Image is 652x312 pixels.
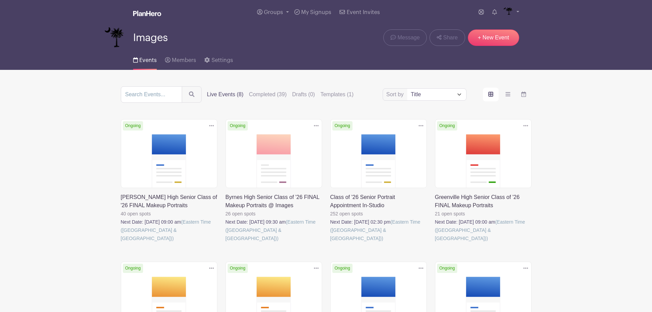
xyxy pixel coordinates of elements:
[386,90,406,99] label: Sort by
[104,27,125,48] img: IMAGES%20logo%20transparenT%20PNG%20s.png
[133,32,168,43] span: Images
[204,48,233,70] a: Settings
[172,58,196,63] span: Members
[249,90,286,99] label: Completed (39)
[165,48,196,70] a: Members
[133,11,161,16] img: logo_white-6c42ec7e38ccf1d336a20a19083b03d10ae64f83f12c07503d8b9e83406b4c7d.svg
[443,34,458,42] span: Share
[301,10,331,15] span: My Signups
[483,88,532,101] div: order and view
[292,90,315,99] label: Drafts (0)
[430,29,465,46] a: Share
[207,90,244,99] label: Live Events (8)
[139,58,157,63] span: Events
[347,10,380,15] span: Event Invites
[468,29,519,46] a: + New Event
[397,34,420,42] span: Message
[502,7,513,18] img: IMAGES%20logo%20transparenT%20PNG%20s.png
[121,86,182,103] input: Search Events...
[264,10,283,15] span: Groups
[207,90,354,99] div: filters
[133,48,157,70] a: Events
[212,58,233,63] span: Settings
[383,29,427,46] a: Message
[320,90,354,99] label: Templates (1)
